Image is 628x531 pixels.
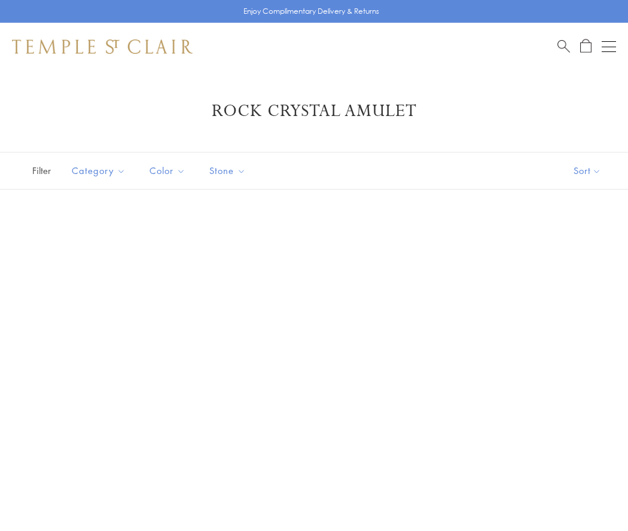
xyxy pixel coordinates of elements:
[580,39,592,54] a: Open Shopping Bag
[557,39,570,54] a: Search
[63,157,135,184] button: Category
[243,5,379,17] p: Enjoy Complimentary Delivery & Returns
[602,39,616,54] button: Open navigation
[12,39,193,54] img: Temple St. Clair
[141,157,194,184] button: Color
[200,157,255,184] button: Stone
[30,100,598,122] h1: Rock Crystal Amulet
[203,163,255,178] span: Stone
[66,163,135,178] span: Category
[144,163,194,178] span: Color
[547,152,628,189] button: Show sort by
